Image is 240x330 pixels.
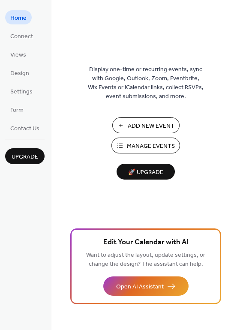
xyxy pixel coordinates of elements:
[5,102,29,117] a: Form
[5,29,38,43] a: Connect
[128,122,174,131] span: Add New Event
[111,138,180,153] button: Manage Events
[12,153,38,162] span: Upgrade
[88,65,204,101] span: Display one-time or recurring events, sync with Google, Outlook, Zoom, Eventbrite, Wix Events or ...
[5,47,31,61] a: Views
[5,66,34,80] a: Design
[117,164,175,180] button: 🚀 Upgrade
[103,237,189,249] span: Edit Your Calendar with AI
[5,84,38,98] a: Settings
[103,276,189,296] button: Open AI Assistant
[122,167,170,178] span: 🚀 Upgrade
[127,142,175,151] span: Manage Events
[10,106,24,115] span: Form
[5,121,45,135] a: Contact Us
[10,32,33,41] span: Connect
[86,249,205,270] span: Want to adjust the layout, update settings, or change the design? The assistant can help.
[112,117,180,133] button: Add New Event
[10,87,33,96] span: Settings
[10,124,39,133] span: Contact Us
[5,148,45,164] button: Upgrade
[116,282,164,291] span: Open AI Assistant
[10,51,26,60] span: Views
[5,10,32,24] a: Home
[10,14,27,23] span: Home
[10,69,29,78] span: Design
